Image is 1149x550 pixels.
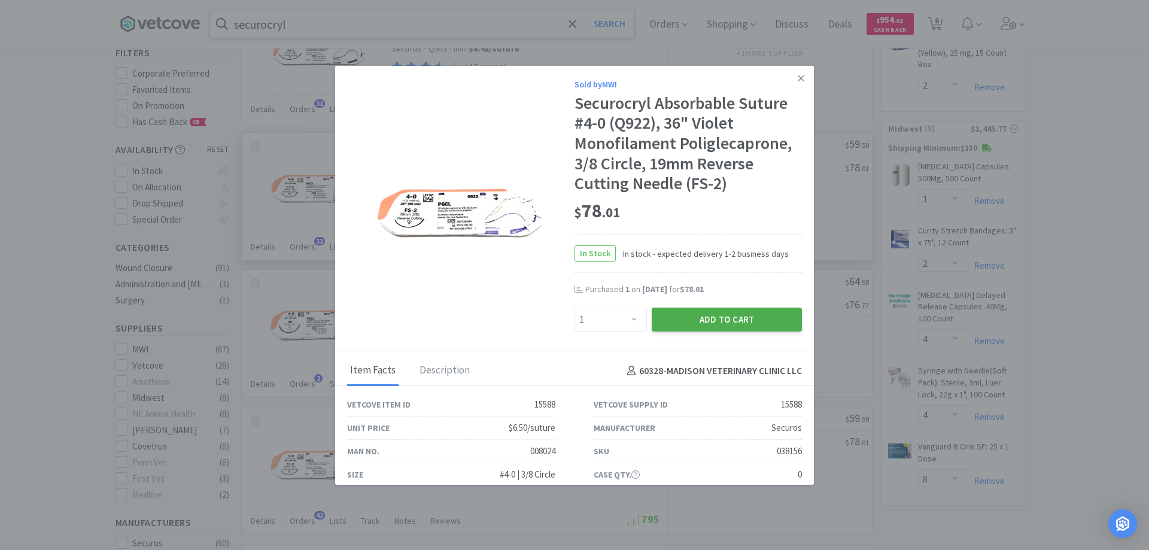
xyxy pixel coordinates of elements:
[594,398,668,411] div: Vetcove Supply ID
[347,421,390,434] div: Unit Price
[616,247,789,260] span: In stock - expected delivery 1-2 business days
[585,284,802,296] div: Purchased on for
[575,246,615,261] span: In Stock
[574,78,802,91] div: Sold by MWI
[798,467,802,482] div: 0
[594,445,609,458] div: SKU
[652,308,802,332] button: Add to Cart
[771,421,802,435] div: Securos
[530,444,555,458] div: 008024
[574,93,802,194] div: Securocryl Absorbable Suture #4-0 (Q922), 36" Violet Monofilament Poliglecaprone, 3/8 Circle, 19m...
[574,204,582,221] span: $
[1108,509,1137,538] div: Open Intercom Messenger
[594,421,655,434] div: Manufacturer
[574,199,620,223] span: 78
[347,445,379,458] div: Man No.
[777,444,802,458] div: 038156
[347,468,363,481] div: Size
[347,398,411,411] div: Vetcove Item ID
[347,356,399,386] div: Item Facts
[417,356,473,386] div: Description
[781,397,802,412] div: 15588
[500,467,555,482] div: #4-0 | 3/8 Circle
[534,397,555,412] div: 15588
[594,468,640,481] div: Case Qty.
[371,137,551,272] img: 1df8054f0dd6494f9e2887db5eb1efa4_15588.png
[622,363,802,379] h4: 60328 - MADISON VETERINARY CLINIC LLC
[509,421,555,435] div: $6.50/suture
[680,284,704,294] span: $78.01
[602,204,620,221] span: . 01
[642,284,667,294] span: [DATE]
[625,284,630,294] span: 1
